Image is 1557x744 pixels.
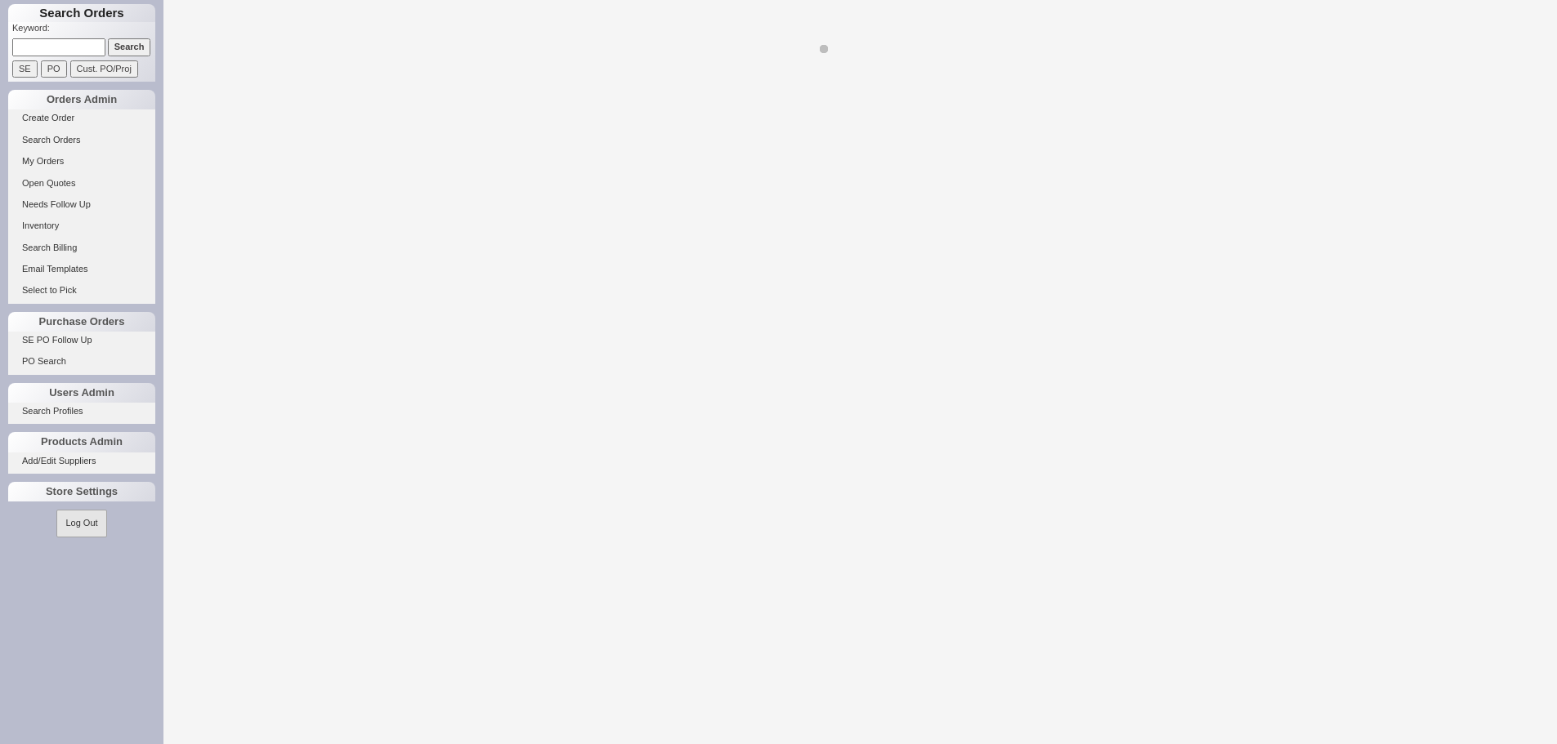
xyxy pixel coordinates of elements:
[8,383,155,403] div: Users Admin
[8,312,155,332] div: Purchase Orders
[8,217,155,234] a: Inventory
[108,38,151,56] input: Search
[8,109,155,127] a: Create Order
[8,482,155,501] div: Store Settings
[8,353,155,370] a: PO Search
[8,452,155,470] a: Add/Edit Suppliers
[8,131,155,149] a: Search Orders
[8,239,155,256] a: Search Billing
[8,4,155,22] h1: Search Orders
[8,90,155,109] div: Orders Admin
[12,60,38,78] input: SE
[41,60,67,78] input: PO
[22,199,91,209] span: Needs Follow Up
[70,60,138,78] input: Cust. PO/Proj
[8,196,155,213] a: Needs Follow Up
[8,175,155,192] a: Open Quotes
[8,432,155,452] div: Products Admin
[56,510,106,537] button: Log Out
[12,22,155,38] p: Keyword:
[8,153,155,170] a: My Orders
[8,332,155,349] a: SE PO Follow Up
[8,261,155,278] a: Email Templates
[8,403,155,420] a: Search Profiles
[8,282,155,299] a: Select to Pick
